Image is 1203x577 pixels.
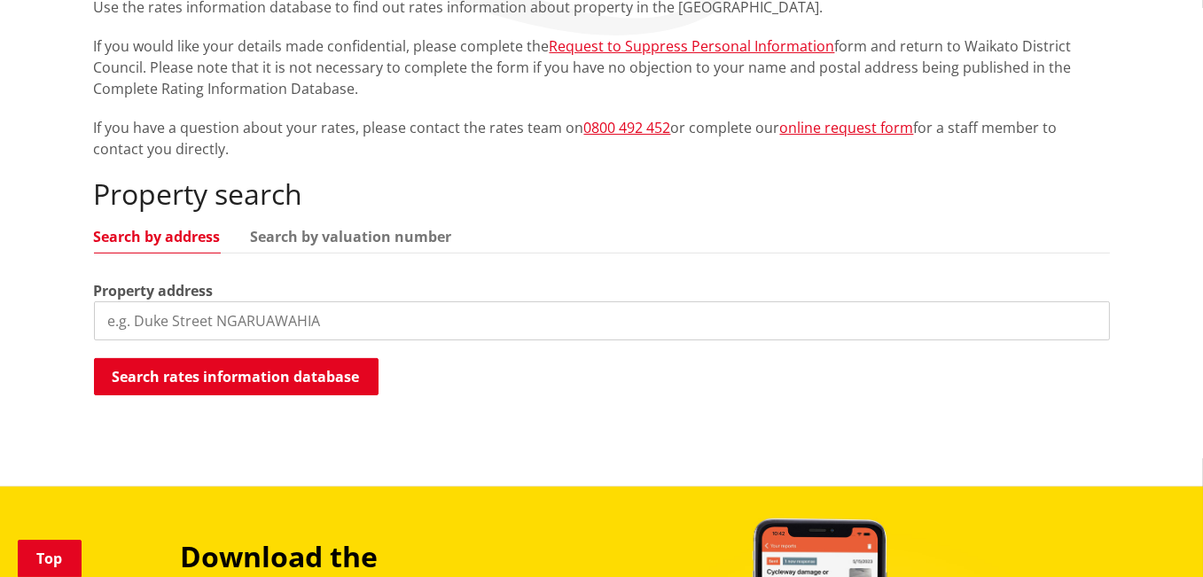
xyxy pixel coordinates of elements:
input: e.g. Duke Street NGARUAWAHIA [94,301,1110,340]
a: 0800 492 452 [584,118,671,137]
a: Search by address [94,230,221,244]
a: Request to Suppress Personal Information [550,36,835,56]
button: Search rates information database [94,358,379,395]
iframe: Messenger Launcher [1121,503,1185,566]
a: Search by valuation number [251,230,452,244]
p: If you would like your details made confidential, please complete the form and return to Waikato ... [94,35,1110,99]
label: Property address [94,280,214,301]
p: If you have a question about your rates, please contact the rates team on or complete our for a s... [94,117,1110,160]
h2: Property search [94,177,1110,211]
a: Top [18,540,82,577]
a: online request form [780,118,914,137]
